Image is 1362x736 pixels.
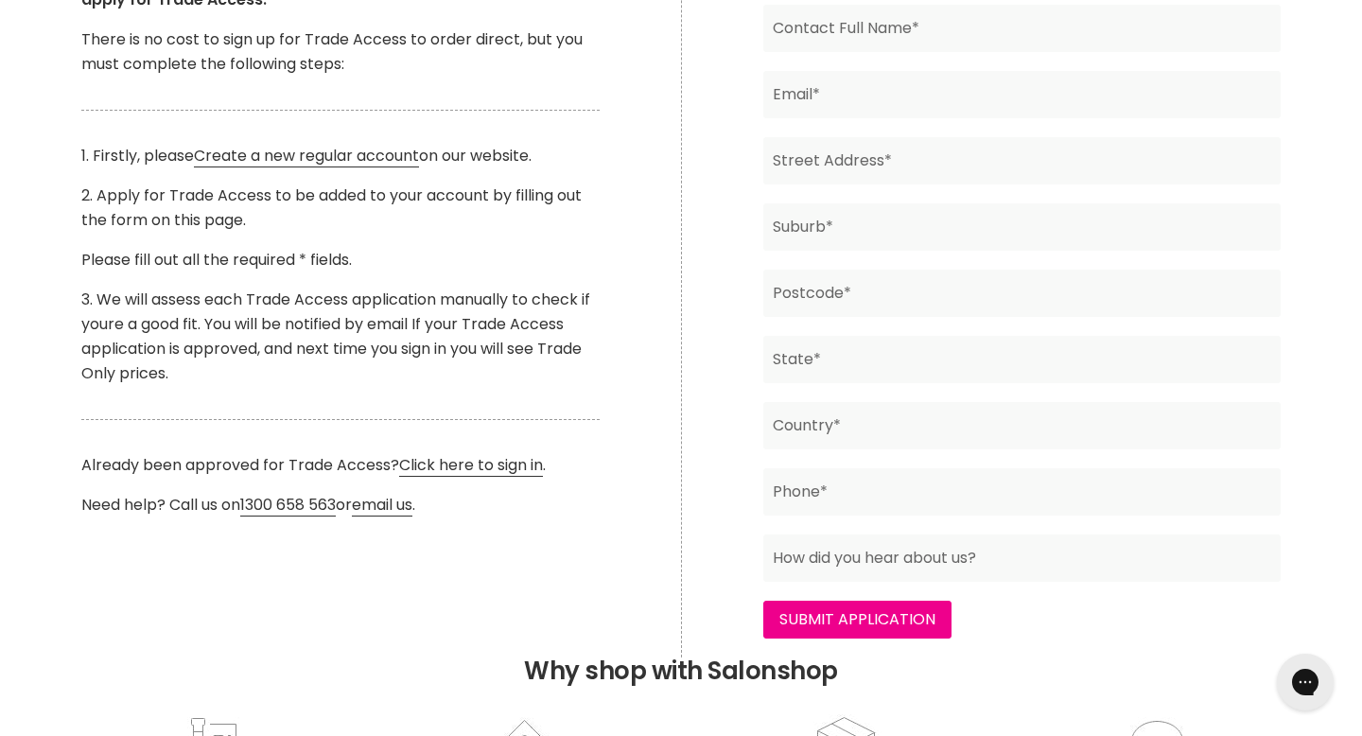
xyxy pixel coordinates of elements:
[352,494,412,517] a: email us
[81,453,599,478] p: Already been approved for Trade Access? .
[240,494,336,517] a: 1300 658 563
[81,27,599,77] p: There is no cost to sign up for Trade Access to order direct, but you must complete the following...
[81,288,599,386] p: 3. We will assess each Trade Access application manually to check if youre a good fit. You will b...
[81,144,599,168] p: 1. Firstly, please on our website.
[81,248,599,272] p: Please fill out all the required * fields.
[763,601,952,639] input: Submit Application
[1267,647,1343,717] iframe: Gorgias live chat messenger
[81,184,599,233] p: 2. Apply for Trade Access to be added to your account by filling out the form on this page.
[399,454,543,477] a: Click here to sign in
[81,493,599,517] p: Need help? Call us on or .
[194,145,419,167] a: Create a new regular account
